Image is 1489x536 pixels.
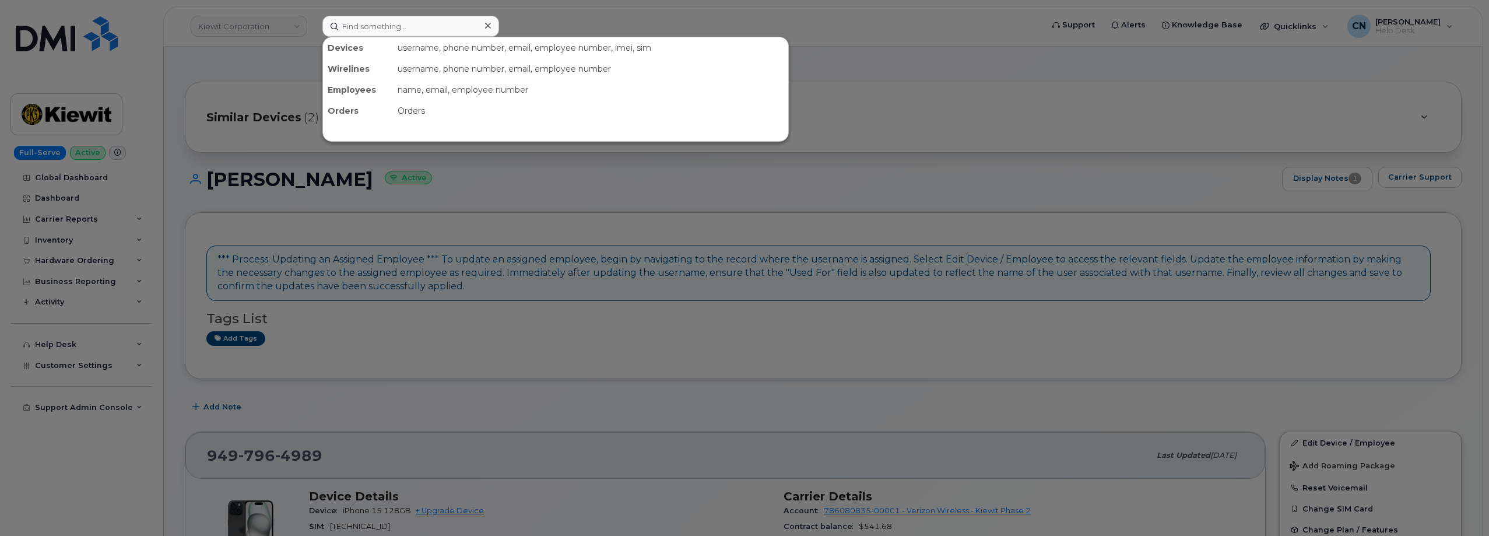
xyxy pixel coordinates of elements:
div: username, phone number, email, employee number, imei, sim [393,37,788,58]
div: Wirelines [323,58,393,79]
div: username, phone number, email, employee number [393,58,788,79]
div: name, email, employee number [393,79,788,100]
div: Orders [323,100,393,121]
div: Employees [323,79,393,100]
div: Orders [393,100,788,121]
div: Devices [323,37,393,58]
iframe: Messenger Launcher [1438,485,1480,527]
